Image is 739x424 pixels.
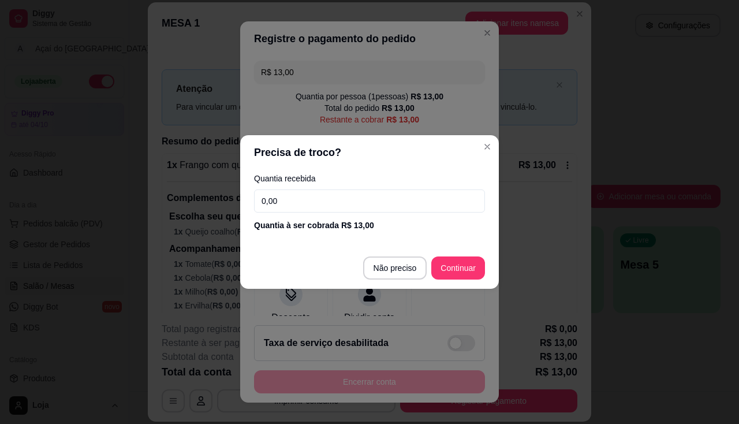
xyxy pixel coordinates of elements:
div: Quantia à ser cobrada R$ 13,00 [254,220,485,231]
label: Quantia recebida [254,174,485,183]
button: Não preciso [363,256,427,280]
header: Precisa de troco? [240,135,499,170]
button: Continuar [431,256,485,280]
button: Close [478,137,497,156]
